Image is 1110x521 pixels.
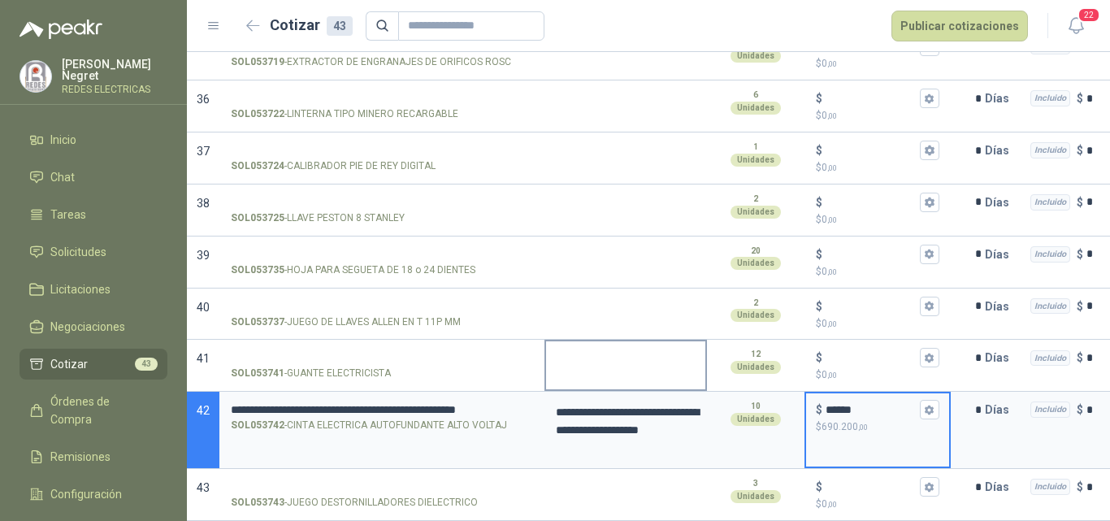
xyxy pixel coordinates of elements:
span: ,00 [827,111,837,120]
p: - EXTRACTOR DE ENGRANAJES DE ORIFICOS ROSC [231,54,511,70]
div: Incluido [1030,350,1070,367]
a: Chat [20,162,167,193]
img: Company Logo [20,61,51,92]
div: Incluido [1030,479,1070,495]
span: Tareas [50,206,86,224]
p: Días [985,290,1016,323]
p: - JUEGO DESTORNILLADORES DIELECTRICO [231,495,478,510]
p: - CINTA ELECTRICA AUTOFUNDANTE ALTO VOLTAJ [231,418,507,433]
p: $ [1077,349,1083,367]
p: [PERSON_NAME] Negret [62,59,167,81]
p: - HOJA PARA SEGUETA DE 18 o 24 DIENTES [231,263,475,278]
span: 43 [197,481,210,494]
div: Unidades [731,50,781,63]
div: Unidades [731,257,781,270]
p: 2 [753,297,758,310]
a: Tareas [20,199,167,230]
p: $ [1077,478,1083,496]
input: SOL053735-HOJA PARA SEGUETA DE 18 o 24 DIENTES [231,249,533,261]
span: ,00 [827,215,837,224]
p: $ [1077,401,1083,419]
span: ,00 [827,267,837,276]
span: 0 [822,369,837,380]
strong: SOL053722 [231,106,284,122]
a: Licitaciones [20,274,167,305]
p: 3 [753,477,758,490]
input: SOL053725-LLAVE PESTON 8 STANLEY [231,197,533,209]
a: Remisiones [20,441,167,472]
input: SOL053737-JUEGO DE LLAVES ALLEN EN T 11P MM [231,301,533,313]
p: 20 [751,245,761,258]
input: SOL053743-JUEGO DESTORNILLADORES DIELECTRICO [231,481,533,493]
strong: SOL053724 [231,158,284,174]
span: 36 [197,93,210,106]
input: $$690.200,00 [826,404,917,416]
div: Unidades [731,102,781,115]
p: - GUANTE ELECTRICISTA [231,366,391,381]
span: Inicio [50,131,76,149]
div: Incluido [1030,142,1070,158]
span: Configuración [50,485,122,503]
strong: SOL053741 [231,366,284,381]
strong: SOL053725 [231,211,284,226]
strong: SOL053719 [231,54,284,70]
p: Días [985,341,1016,374]
span: Cotizar [50,355,88,373]
p: 1 [753,141,758,154]
p: $ [1077,89,1083,107]
span: Chat [50,168,75,186]
div: 43 [327,16,353,36]
p: $ [1077,141,1083,159]
input: $$0,00 [826,481,917,493]
p: Días [985,134,1016,167]
button: $$0,00 [920,477,939,497]
div: Unidades [731,309,781,322]
button: $$0,00 [920,89,939,108]
div: Incluido [1030,194,1070,211]
p: Días [985,393,1016,426]
span: 41 [197,352,210,365]
input: $$0,00 [826,93,917,105]
p: $ [816,497,939,512]
input: SOL053722-LINTERNA TIPO MINERO RECARGABLE [231,93,533,105]
span: Remisiones [50,448,111,466]
div: Unidades [731,206,781,219]
p: Días [985,471,1016,503]
p: $ [816,141,822,159]
button: $$0,00 [920,141,939,160]
span: ,00 [827,371,837,380]
span: ,00 [827,500,837,509]
p: $ [1077,193,1083,211]
p: Días [985,238,1016,271]
span: 0 [822,266,837,277]
span: 39 [197,249,210,262]
input: $$0,00 [826,248,917,260]
button: $$0,00 [920,245,939,264]
p: $ [816,419,939,435]
img: Logo peakr [20,20,102,39]
div: Incluido [1030,298,1070,315]
span: 0 [822,162,837,173]
input: SOL053724-CALIBRADOR PIE DE REY DIGITAL [231,145,533,157]
span: 0 [822,110,837,121]
div: Unidades [731,413,781,426]
input: SOL053741-GUANTE ELECTRICISTA [231,352,533,364]
span: ,00 [827,319,837,328]
div: Incluido [1030,246,1070,263]
p: $ [816,367,939,383]
p: 2 [753,193,758,206]
button: 22 [1061,11,1090,41]
p: $ [1077,245,1083,263]
a: Negociaciones [20,311,167,342]
span: 22 [1077,7,1100,23]
span: ,00 [858,423,868,432]
p: 10 [751,400,761,413]
div: Incluido [1030,402,1070,418]
span: 43 [135,358,158,371]
p: $ [816,297,822,315]
span: 40 [197,301,210,314]
a: Cotizar43 [20,349,167,380]
a: Configuración [20,479,167,510]
button: $$0,00 [920,348,939,367]
p: - LLAVE PESTON 8 STANLEY [231,211,405,226]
